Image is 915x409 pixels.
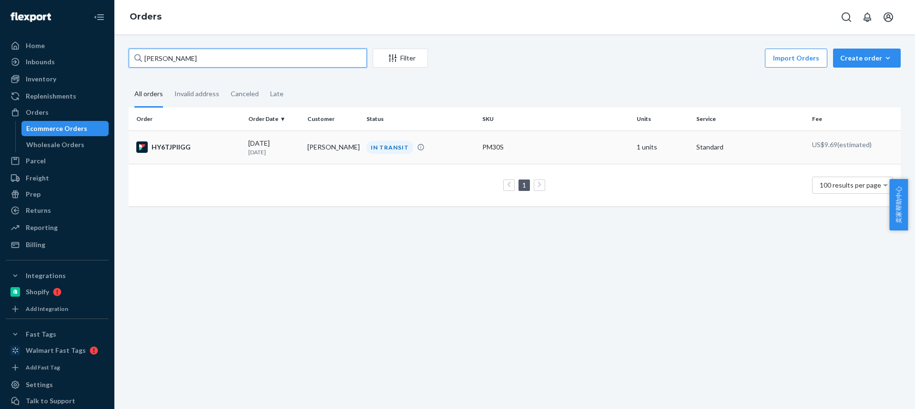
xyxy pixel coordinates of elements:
td: 1 units [633,130,692,164]
a: Talk to Support [6,393,109,409]
div: Returns [26,206,51,215]
a: Prep [6,187,109,202]
button: Fast Tags [6,327,109,342]
div: Home [26,41,45,50]
div: IN TRANSIT [366,141,413,154]
a: Freight [6,170,109,186]
th: Status [363,108,478,130]
div: Inbounds [26,57,55,67]
th: Order Date [244,108,304,130]
a: Add Integration [6,303,109,315]
a: Inbounds [6,54,109,70]
div: Add Integration [26,305,68,313]
th: Fee [808,108,901,130]
input: Search orders [129,49,367,68]
img: Flexport logo [10,12,51,22]
div: Settings [26,380,53,389]
div: Ecommerce Orders [26,124,87,133]
div: Integrations [26,271,66,280]
a: Add Fast Tag [6,362,109,373]
a: Page 1 is your current page [520,181,528,189]
button: Open account menu [879,8,898,27]
p: US$9.69 [812,140,893,150]
a: Orders [6,105,109,120]
div: Walmart Fast Tags [26,346,86,355]
span: (estimated) [837,140,872,149]
div: Billing [26,240,45,249]
a: Home [6,38,109,53]
div: PM30S [482,142,629,152]
div: Parcel [26,156,46,166]
a: Parcel [6,153,109,169]
div: Fast Tags [26,329,56,339]
div: Canceled [231,81,259,106]
button: Filter [373,49,428,68]
th: SKU [478,108,633,130]
button: Close Navigation [90,8,109,27]
div: Reporting [26,223,58,232]
div: Orders [26,108,49,117]
div: Replenishments [26,91,76,101]
a: Billing [6,237,109,252]
div: All orders [134,81,163,108]
button: Create order [833,49,901,68]
div: HY6TJPIIGG [136,141,241,153]
button: Import Orders [765,49,827,68]
a: Inventory [6,71,109,87]
button: Integrations [6,268,109,283]
div: Talk to Support [26,396,75,406]
th: Service [692,108,808,130]
div: Wholesale Orders [26,140,84,150]
div: Invalid address [174,81,219,106]
a: Returns [6,203,109,218]
div: Customer [307,115,359,123]
div: Filter [373,53,427,63]
div: Freight [26,173,49,183]
p: Standard [696,142,804,152]
ol: breadcrumbs [122,3,169,31]
button: 卖家帮助中心 [889,179,908,230]
th: Order [129,108,244,130]
th: Units [633,108,692,130]
div: Prep [26,190,41,199]
a: Reporting [6,220,109,235]
div: Create order [840,53,894,63]
a: Wholesale Orders [21,137,109,152]
p: [DATE] [248,148,300,156]
div: Inventory [26,74,56,84]
a: Ecommerce Orders [21,121,109,136]
button: Open notifications [858,8,877,27]
div: Shopify [26,287,49,297]
div: [DATE] [248,139,300,156]
div: Add Fast Tag [26,363,60,371]
span: 100 results per page [820,181,881,189]
a: Replenishments [6,89,109,104]
button: Open Search Box [837,8,856,27]
a: Walmart Fast Tags [6,343,109,358]
a: Orders [130,11,162,22]
a: Shopify [6,284,109,299]
a: Settings [6,377,109,392]
td: [PERSON_NAME] [304,130,363,164]
div: Late [270,81,284,106]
